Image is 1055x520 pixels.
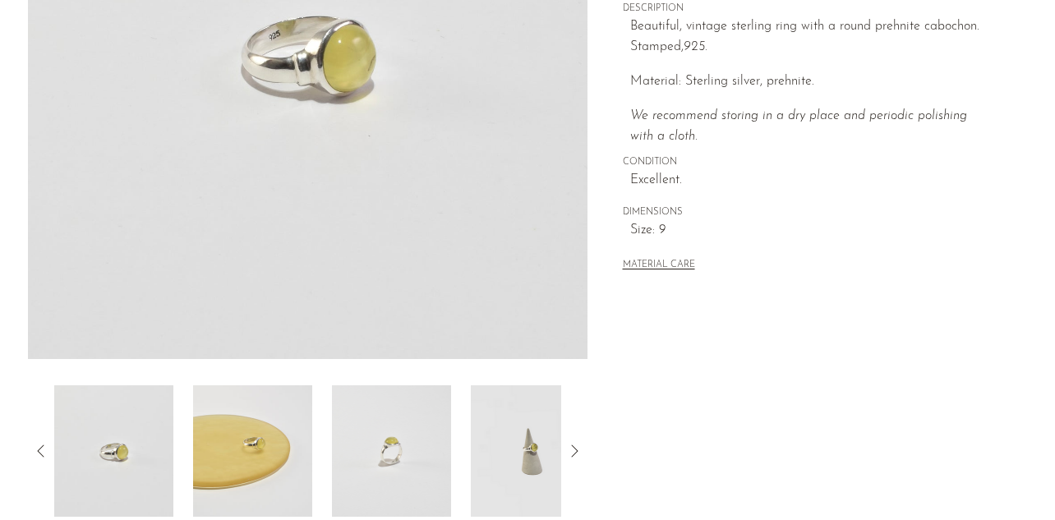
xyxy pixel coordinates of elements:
p: Material: Sterling silver, prehnite. [630,71,993,93]
span: DIMENSIONS [623,205,993,220]
button: MATERIAL CARE [623,260,695,272]
img: Round Prehnite Ring [193,385,312,517]
img: Round Prehnite Ring [332,385,451,517]
span: Size: 9 [630,220,993,242]
i: We recommend storing in a dry place and periodic polishing with a cloth. [630,109,967,144]
em: 925. [684,40,707,53]
span: Excellent. [630,170,993,191]
span: CONDITION [623,155,993,170]
p: Beautiful, vintage sterling ring with a round prehnite cabochon. Stamped, [630,16,993,58]
img: Round Prehnite Ring [471,385,590,517]
span: DESCRIPTION [623,2,993,16]
img: Round Prehnite Ring [54,385,173,517]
